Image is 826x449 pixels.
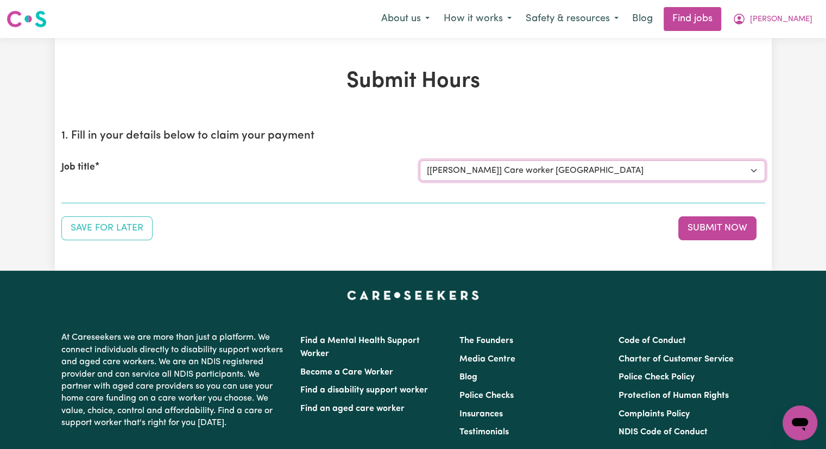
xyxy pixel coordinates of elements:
a: Careseekers home page [347,290,479,299]
a: Charter of Customer Service [619,355,734,364]
button: Safety & resources [519,8,626,30]
button: Save your job report [61,216,153,240]
button: How it works [437,8,519,30]
button: About us [374,8,437,30]
a: Careseekers logo [7,7,47,32]
a: Blog [626,7,659,31]
a: The Founders [459,336,513,345]
img: Careseekers logo [7,9,47,29]
a: Find a Mental Health Support Worker [300,336,420,358]
a: Find a disability support worker [300,386,428,395]
a: Blog [459,373,477,382]
a: Protection of Human Rights [619,391,729,400]
button: My Account [726,8,819,30]
a: Police Check Policy [619,373,695,382]
span: [PERSON_NAME] [750,14,812,26]
h2: 1. Fill in your details below to claim your payment [61,129,765,143]
a: Media Centre [459,355,515,364]
a: Code of Conduct [619,336,686,345]
h1: Submit Hours [61,68,765,95]
a: NDIS Code of Conduct [619,428,708,436]
a: Become a Care Worker [300,368,393,377]
iframe: Button to launch messaging window [783,406,817,440]
label: Job title [61,160,95,174]
p: At Careseekers we are more than just a platform. We connect individuals directly to disability su... [61,327,287,433]
a: Complaints Policy [619,410,690,419]
a: Police Checks [459,391,514,400]
a: Find jobs [664,7,721,31]
a: Find an aged care worker [300,404,405,413]
a: Testimonials [459,428,509,436]
button: Submit your job report [678,216,756,240]
a: Insurances [459,410,503,419]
